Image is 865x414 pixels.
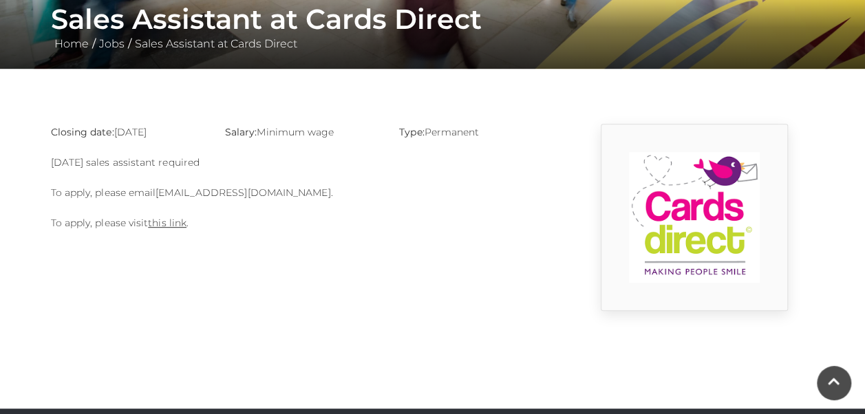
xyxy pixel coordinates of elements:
a: Home [51,37,92,50]
strong: Closing date: [51,126,114,138]
a: Sales Assistant at Cards Direct [131,37,301,50]
p: [DATE] sales assistant required [51,154,553,171]
p: Minimum wage [225,124,378,140]
a: Jobs [96,37,128,50]
strong: Salary: [225,126,257,138]
h1: Sales Assistant at Cards Direct [51,3,815,36]
a: this link [148,217,186,229]
div: / / [41,3,825,52]
strong: Type: [399,126,424,138]
p: [DATE] [51,124,204,140]
img: 9_1554819914_l1cI.png [629,152,760,283]
p: To apply, please email . [51,184,553,201]
p: To apply, please visit . [51,215,553,231]
p: Permanent [399,124,553,140]
a: [EMAIL_ADDRESS][DOMAIN_NAME] [156,186,330,199]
